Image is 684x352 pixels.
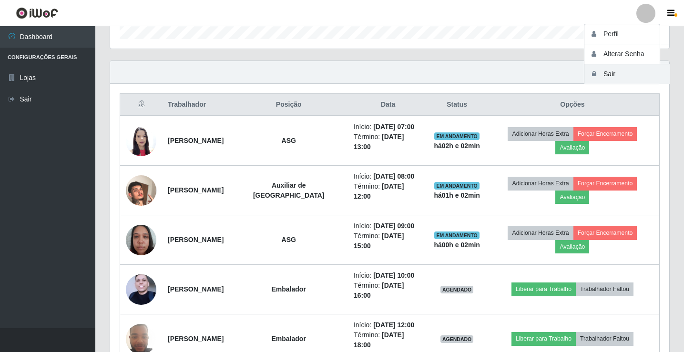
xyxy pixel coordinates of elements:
strong: há 01 h e 02 min [434,191,480,199]
strong: [PERSON_NAME] [168,285,224,293]
li: Início: [354,171,422,181]
strong: Embalador [272,285,306,293]
strong: Auxiliar de [GEOGRAPHIC_DATA] [253,181,325,199]
li: Início: [354,271,422,281]
strong: Embalador [272,335,306,342]
time: [DATE] 12:00 [373,321,414,329]
time: [DATE] 10:00 [373,272,414,279]
li: Término: [354,231,422,251]
time: [DATE] 08:00 [373,172,414,180]
img: 1732967695446.jpeg [126,121,156,161]
button: Alterar Senha [584,44,670,64]
time: [DATE] 09:00 [373,222,414,230]
button: Perfil [584,24,670,44]
button: Avaliação [555,141,589,154]
th: Trabalhador [162,94,229,116]
button: Liberar para Trabalho [511,332,576,345]
img: 1726002463138.jpeg [126,163,156,218]
th: Data [348,94,428,116]
button: Avaliação [555,191,589,204]
img: CoreUI Logo [16,7,58,19]
button: Liberar para Trabalho [511,282,576,296]
img: 1740415667017.jpeg [126,220,156,260]
strong: [PERSON_NAME] [168,335,224,342]
strong: [PERSON_NAME] [168,137,224,144]
th: Status [428,94,486,116]
button: Adicionar Horas Extra [508,226,573,240]
button: Adicionar Horas Extra [508,177,573,190]
th: Posição [229,94,347,116]
span: AGENDADO [440,286,474,293]
li: Término: [354,181,422,201]
img: 1706546677123.jpeg [126,270,156,310]
time: [DATE] 07:00 [373,123,414,131]
li: Início: [354,320,422,330]
button: Adicionar Horas Extra [508,127,573,141]
button: Trabalhador Faltou [576,282,633,296]
span: EM ANDAMENTO [434,182,480,190]
li: Término: [354,281,422,301]
button: Forçar Encerramento [573,127,637,141]
li: Início: [354,122,422,132]
strong: [PERSON_NAME] [168,236,224,243]
strong: [PERSON_NAME] [168,186,224,194]
button: Forçar Encerramento [573,226,637,240]
button: Trabalhador Faltou [576,332,633,345]
strong: há 02 h e 02 min [434,142,480,150]
strong: ASG [282,236,296,243]
li: Término: [354,132,422,152]
strong: há 00 h e 02 min [434,241,480,249]
span: EM ANDAMENTO [434,231,480,239]
button: Forçar Encerramento [573,177,637,190]
th: Opções [486,94,660,116]
strong: ASG [282,137,296,144]
li: Término: [354,330,422,350]
button: Avaliação [555,240,589,253]
span: AGENDADO [440,335,474,343]
span: EM ANDAMENTO [434,132,480,140]
li: Início: [354,221,422,231]
button: Sair [584,64,670,84]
